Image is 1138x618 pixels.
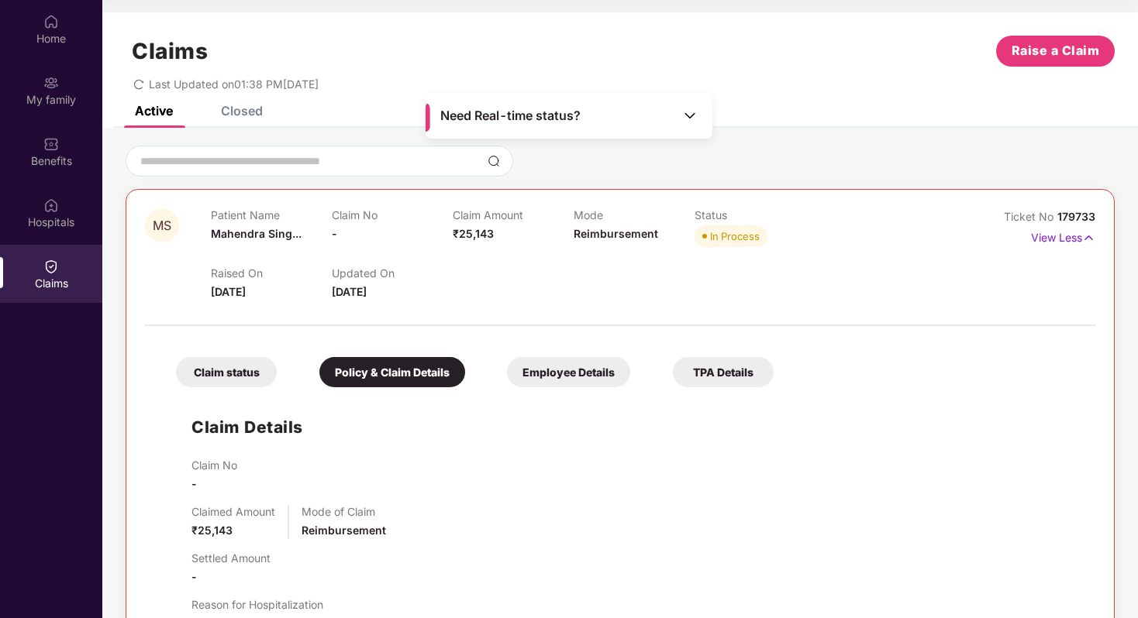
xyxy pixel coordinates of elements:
span: Mahendra Sing... [211,227,302,240]
span: - [191,477,197,490]
span: Reimbursement [302,524,386,537]
span: ₹25,143 [453,227,494,240]
img: svg+xml;base64,PHN2ZyBpZD0iSG9tZSIgeG1sbnM9Imh0dHA6Ly93d3cudzMub3JnLzIwMDAvc3ZnIiB3aWR0aD0iMjAiIG... [43,14,59,29]
img: svg+xml;base64,PHN2ZyBpZD0iQmVuZWZpdHMiIHhtbG5zPSJodHRwOi8vd3d3LnczLm9yZy8yMDAwL3N2ZyIgd2lkdGg9Ij... [43,136,59,152]
img: svg+xml;base64,PHN2ZyBpZD0iSG9zcGl0YWxzIiB4bWxucz0iaHR0cDovL3d3dy53My5vcmcvMjAwMC9zdmciIHdpZHRoPS... [43,197,59,213]
p: Updated On [332,266,453,280]
span: Ticket No [1004,210,1057,223]
img: svg+xml;base64,PHN2ZyB4bWxucz0iaHR0cDovL3d3dy53My5vcmcvMjAwMC9zdmciIHdpZHRoPSIxNyIgaGVpZ2h0PSIxNy... [1082,229,1095,246]
div: Policy & Claim Details [319,357,465,387]
p: Patient Name [211,208,332,221]
span: MS [153,219,171,232]
h1: Claims [132,38,208,64]
p: Raised On [211,266,332,280]
div: Employee Details [507,357,630,387]
span: - [332,227,337,240]
div: TPA Details [673,357,774,387]
span: Need Real-time status? [440,108,581,124]
div: Closed [221,103,263,118]
p: Claim No [332,208,453,221]
p: Reason for Hospitalization [191,598,323,611]
span: Reimbursement [574,227,658,240]
p: Claim Amount [453,208,574,221]
p: Claim No [191,458,237,472]
p: Settled Amount [191,551,271,565]
img: Toggle Icon [682,108,698,123]
div: In Process [710,228,760,244]
span: redo [133,77,144,91]
span: ₹25,143 [191,524,233,537]
div: Active [135,103,173,118]
p: View Less [1031,225,1095,246]
span: Last Updated on 01:38 PM[DATE] [149,77,319,91]
img: svg+xml;base64,PHN2ZyBpZD0iQ2xhaW0iIHhtbG5zPSJodHRwOi8vd3d3LnczLm9yZy8yMDAwL3N2ZyIgd2lkdGg9IjIwIi... [43,259,59,274]
div: Claim status [176,357,277,387]
span: - [191,570,197,583]
p: Claimed Amount [191,505,275,518]
span: [DATE] [211,285,246,298]
img: svg+xml;base64,PHN2ZyB3aWR0aD0iMjAiIGhlaWdodD0iMjAiIHZpZXdCb3g9IjAgMCAyMCAyMCIgZmlsbD0ibm9uZSIgeG... [43,75,59,91]
span: [DATE] [332,285,367,298]
span: Raise a Claim [1012,41,1100,60]
p: Mode of Claim [302,505,386,518]
button: Raise a Claim [996,36,1115,67]
p: Status [695,208,816,221]
h1: Claim Details [191,414,303,440]
p: Mode [574,208,695,221]
img: svg+xml;base64,PHN2ZyBpZD0iU2VhcmNoLTMyeDMyIiB4bWxucz0iaHR0cDovL3d3dy53My5vcmcvMjAwMC9zdmciIHdpZH... [488,155,500,167]
span: 179733 [1057,210,1095,223]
